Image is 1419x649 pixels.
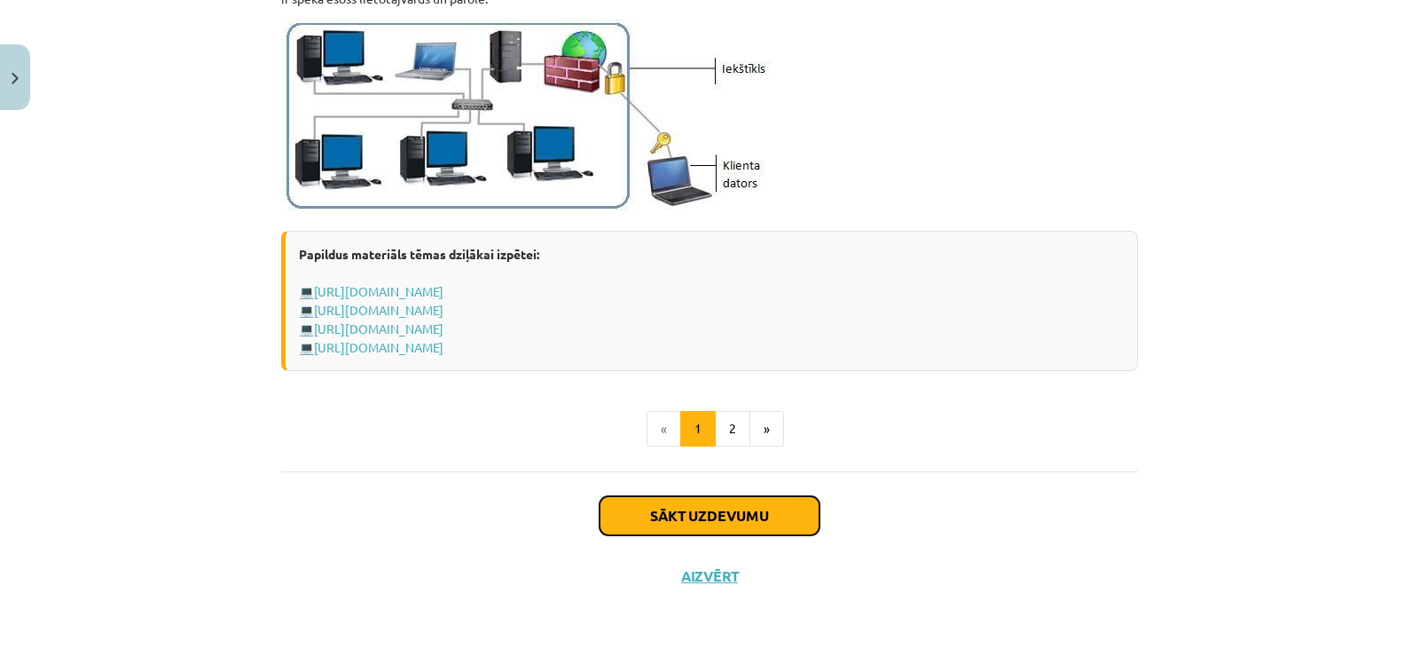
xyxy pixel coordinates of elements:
[680,411,716,447] button: 1
[314,339,443,355] a: [URL][DOMAIN_NAME]
[299,246,539,262] strong: Papildus materiāls tēmas dziļākai izpētei:
[749,411,784,447] button: »
[281,411,1138,447] nav: Page navigation example
[314,302,443,318] a: [URL][DOMAIN_NAME]
[600,496,819,535] button: Sākt uzdevumu
[281,231,1138,371] div: 💻 💻 💻 💻
[715,411,750,447] button: 2
[676,567,743,585] button: Aizvērt
[314,321,443,336] a: [URL][DOMAIN_NAME]
[12,73,19,84] img: icon-close-lesson-0947bae3869378f0d4975bcd49f059093ad1ed9edebbc8119c70593378902aed.svg
[314,283,443,299] a: [URL][DOMAIN_NAME]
